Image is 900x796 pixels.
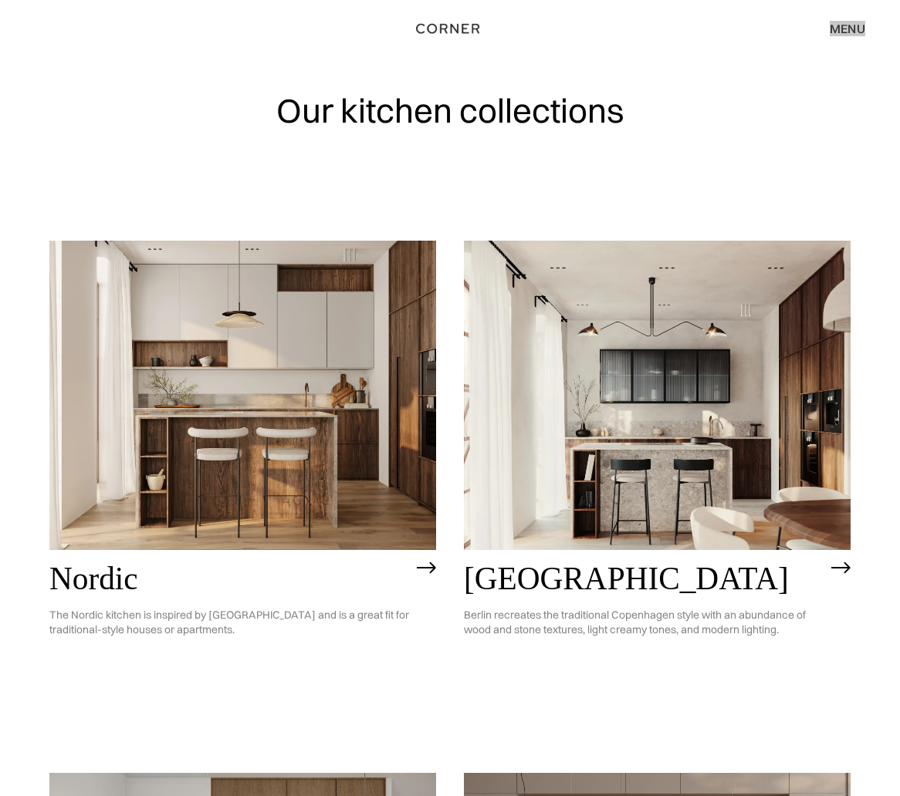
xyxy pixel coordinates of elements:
h2: [GEOGRAPHIC_DATA] [464,562,824,596]
h1: Our kitchen collections [276,93,624,129]
div: menu [830,22,865,35]
a: home [391,19,510,39]
a: [GEOGRAPHIC_DATA]Berlin recreates the traditional Copenhagen style with an abundance of wood and ... [464,241,851,745]
h2: Nordic [49,562,409,596]
p: The Nordic kitchen is inspired by [GEOGRAPHIC_DATA] and is a great fit for traditional-style hous... [49,596,409,649]
p: Berlin recreates the traditional Copenhagen style with an abundance of wood and stone textures, l... [464,596,824,649]
div: menu [814,15,865,42]
a: NordicThe Nordic kitchen is inspired by [GEOGRAPHIC_DATA] and is a great fit for traditional-styl... [49,241,436,745]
